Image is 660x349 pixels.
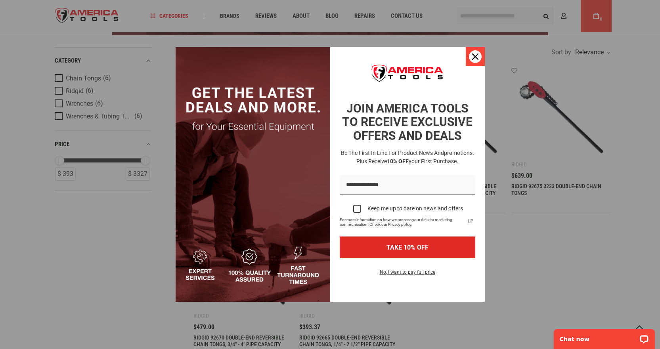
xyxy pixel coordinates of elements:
div: Keep me up to date on news and offers [367,205,463,212]
svg: close icon [472,53,478,60]
h3: Be the first in line for product news and [338,149,477,166]
strong: JOIN AMERICA TOOLS TO RECEIVE EXCLUSIVE OFFERS AND DEALS [342,101,473,143]
span: For more information on how we process your data for marketing communication. Check our Privacy p... [340,217,466,227]
svg: link icon [466,216,475,226]
button: Close [466,47,485,66]
iframe: LiveChat chat widget [549,324,660,349]
button: No, I want to pay full price [373,268,442,281]
strong: 10% OFF [387,158,409,164]
button: TAKE 10% OFF [340,236,475,258]
input: Email field [340,175,475,195]
a: Read our Privacy Policy [466,216,475,226]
